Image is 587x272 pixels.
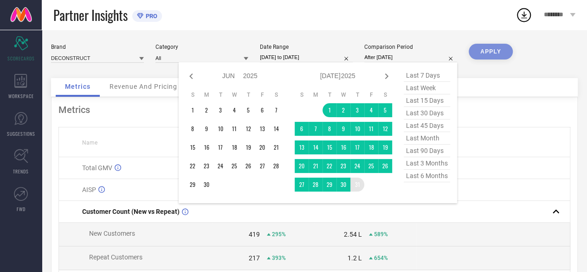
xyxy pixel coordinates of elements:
[7,55,35,62] span: SCORECARDS
[13,168,29,175] span: TRENDS
[364,103,378,117] td: Fri Jul 04 2025
[186,71,197,82] div: Previous month
[213,122,227,136] td: Tue Jun 10 2025
[378,122,392,136] td: Sat Jul 12 2025
[186,178,200,192] td: Sun Jun 29 2025
[249,231,260,238] div: 419
[200,122,213,136] td: Mon Jun 09 2025
[186,103,200,117] td: Sun Jun 01 2025
[323,178,336,192] td: Tue Jul 29 2025
[336,91,350,99] th: Wednesday
[53,6,128,25] span: Partner Insights
[323,122,336,136] td: Tue Jul 08 2025
[110,83,177,90] span: Revenue And Pricing
[82,208,180,215] span: Customer Count (New vs Repeat)
[82,186,96,193] span: AISP
[323,159,336,173] td: Tue Jul 22 2025
[350,159,364,173] td: Thu Jul 24 2025
[404,132,450,145] span: last month
[404,82,450,94] span: last week
[404,69,450,82] span: last 7 days
[155,44,248,50] div: Category
[269,103,283,117] td: Sat Jun 07 2025
[82,164,112,172] span: Total GMV
[58,104,570,115] div: Metrics
[51,44,144,50] div: Brand
[227,103,241,117] td: Wed Jun 04 2025
[7,130,35,137] span: SUGGESTIONS
[378,159,392,173] td: Sat Jul 26 2025
[255,159,269,173] td: Fri Jun 27 2025
[295,91,309,99] th: Sunday
[404,119,450,132] span: last 45 days
[255,140,269,154] td: Fri Jun 20 2025
[295,178,309,192] td: Sun Jul 27 2025
[364,122,378,136] td: Fri Jul 11 2025
[404,145,450,157] span: last 90 days
[336,122,350,136] td: Wed Jul 09 2025
[200,91,213,99] th: Monday
[249,254,260,262] div: 217
[336,178,350,192] td: Wed Jul 30 2025
[295,159,309,173] td: Sun Jul 20 2025
[89,230,135,237] span: New Customers
[309,91,323,99] th: Monday
[17,206,26,212] span: FWD
[404,170,450,182] span: last 6 months
[378,91,392,99] th: Saturday
[381,71,392,82] div: Next month
[350,91,364,99] th: Thursday
[295,140,309,154] td: Sun Jul 13 2025
[200,159,213,173] td: Mon Jun 23 2025
[272,255,286,261] span: 393%
[186,91,200,99] th: Sunday
[350,178,364,192] td: Thu Jul 31 2025
[364,44,457,50] div: Comparison Period
[272,231,286,238] span: 295%
[404,94,450,107] span: last 15 days
[241,122,255,136] td: Thu Jun 12 2025
[227,122,241,136] td: Wed Jun 11 2025
[323,103,336,117] td: Tue Jul 01 2025
[255,122,269,136] td: Fri Jun 13 2025
[404,157,450,170] span: last 3 months
[295,122,309,136] td: Sun Jul 06 2025
[364,53,457,62] input: Select comparison period
[241,140,255,154] td: Thu Jun 19 2025
[378,103,392,117] td: Sat Jul 05 2025
[200,178,213,192] td: Mon Jun 30 2025
[350,140,364,154] td: Thu Jul 17 2025
[143,13,157,20] span: PRO
[227,159,241,173] td: Wed Jun 25 2025
[227,140,241,154] td: Wed Jun 18 2025
[89,253,142,261] span: Repeat Customers
[323,91,336,99] th: Tuesday
[323,140,336,154] td: Tue Jul 15 2025
[336,159,350,173] td: Wed Jul 23 2025
[374,255,388,261] span: 654%
[309,122,323,136] td: Mon Jul 07 2025
[269,122,283,136] td: Sat Jun 14 2025
[200,140,213,154] td: Mon Jun 16 2025
[200,103,213,117] td: Mon Jun 02 2025
[241,91,255,99] th: Thursday
[186,122,200,136] td: Sun Jun 08 2025
[344,231,362,238] div: 2.54 L
[348,254,362,262] div: 1.2 L
[309,159,323,173] td: Mon Jul 21 2025
[378,140,392,154] td: Sat Jul 19 2025
[269,140,283,154] td: Sat Jun 21 2025
[186,159,200,173] td: Sun Jun 22 2025
[374,231,388,238] span: 589%
[309,140,323,154] td: Mon Jul 14 2025
[260,44,353,50] div: Date Range
[213,140,227,154] td: Tue Jun 17 2025
[269,91,283,99] th: Saturday
[255,91,269,99] th: Friday
[364,140,378,154] td: Fri Jul 18 2025
[336,103,350,117] td: Wed Jul 02 2025
[213,91,227,99] th: Tuesday
[255,103,269,117] td: Fri Jun 06 2025
[364,159,378,173] td: Fri Jul 25 2025
[309,178,323,192] td: Mon Jul 28 2025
